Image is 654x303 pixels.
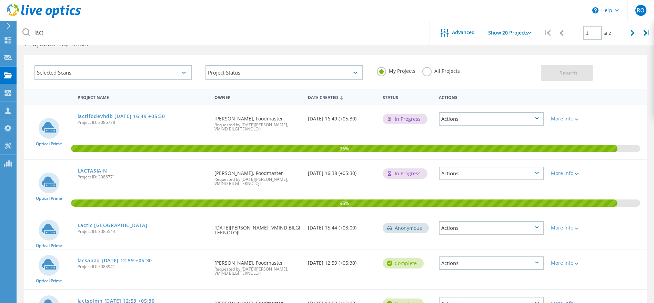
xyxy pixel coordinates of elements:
div: More Info [551,261,594,265]
span: Project ID: 3086771 [78,175,208,179]
div: Actions [439,167,544,180]
div: Selected Scans [34,65,192,80]
div: Project Status [205,65,363,80]
span: Optical Prime [36,279,62,283]
span: 96% [71,145,617,151]
div: [PERSON_NAME], Foodmaster [211,105,304,138]
div: More Info [551,225,594,230]
a: lacsapaq [DATE] 12:59 +05:30 [78,258,152,263]
div: Owner [211,90,304,103]
span: Optical Prime [36,142,62,146]
div: [PERSON_NAME], Foodmaster [211,250,304,282]
span: Project ID: 3083941 [78,265,208,269]
div: In Progress [383,168,427,179]
div: Date Created [304,90,379,104]
span: Optical Prime [36,244,62,248]
span: Project ID: 3085544 [78,229,208,234]
a: Lactic [GEOGRAPHIC_DATA] [78,223,148,228]
div: [DATE][PERSON_NAME], VMIND BILGI TEKNOLOJI [211,214,304,242]
svg: \n [592,7,598,13]
span: Optical Prime [36,196,62,201]
div: Anonymous [383,223,429,233]
div: Actions [439,221,544,235]
span: Search [560,69,577,77]
div: Actions [439,112,544,126]
div: [DATE] 12:59 (+05:30) [304,250,379,272]
span: 96% [71,199,617,206]
div: More Info [551,116,594,121]
span: Requested by [DATE][PERSON_NAME], VMIND BILGI TEKNOLOJI [214,123,301,131]
div: Status [379,90,435,103]
span: of 2 [604,30,611,36]
a: LACTASIAIN [78,168,107,173]
div: [DATE] 16:38 (+05:30) [304,160,379,183]
a: Live Optics Dashboard [7,14,81,19]
div: | [640,21,654,45]
div: Complete [383,258,424,268]
div: In Progress [383,114,427,124]
span: Requested by [DATE][PERSON_NAME], VMIND BILGI TEKNOLOJI [214,177,301,186]
input: Search projects by name, owner, ID, company, etc [17,21,430,45]
div: | [540,21,554,45]
div: [DATE] 16:49 (+05:30) [304,105,379,128]
div: More Info [551,171,594,176]
span: Advanced [452,30,475,35]
span: RO [637,8,645,13]
span: Project ID: 3086778 [78,120,208,125]
span: Requested by [DATE][PERSON_NAME], VMIND BILGI TEKNOLOJI [214,267,301,275]
label: My Projects [377,67,415,74]
label: All Projects [422,67,460,74]
a: lactlfodevhdb [DATE] 16:49 +05:30 [78,114,165,119]
div: Actions [435,90,547,103]
div: Actions [439,256,544,270]
div: [DATE] 15:44 (+03:00) [304,214,379,237]
button: Search [541,65,593,81]
div: [PERSON_NAME], Foodmaster [211,160,304,193]
div: Project Name [74,90,211,103]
